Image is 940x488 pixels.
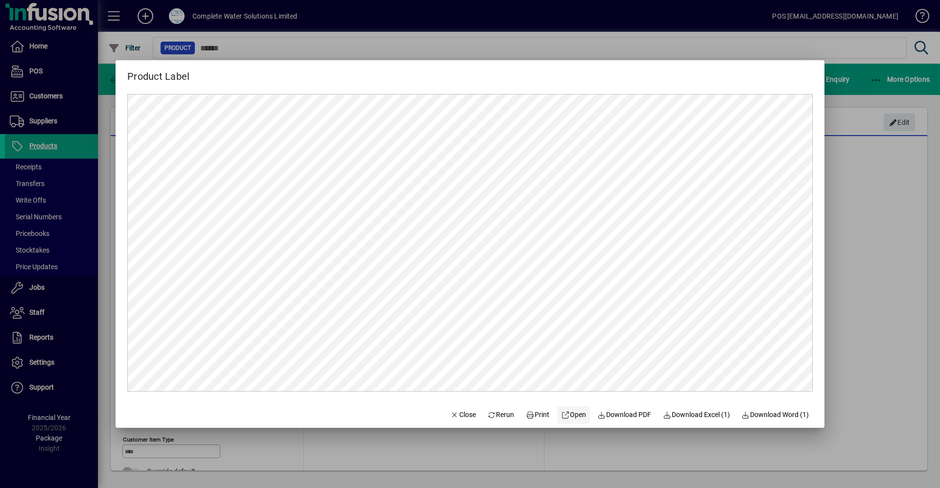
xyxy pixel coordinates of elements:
button: Download Excel (1) [659,406,734,424]
span: Download Word (1) [742,410,809,420]
span: Open [561,410,586,420]
span: Download Excel (1) [663,410,730,420]
a: Download PDF [594,406,656,424]
button: Close [446,406,480,424]
span: Close [450,410,476,420]
a: Open [557,406,590,424]
button: Print [522,406,553,424]
span: Rerun [488,410,515,420]
span: Print [526,410,549,420]
h2: Product Label [116,60,201,84]
span: Download PDF [598,410,652,420]
button: Download Word (1) [738,406,813,424]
